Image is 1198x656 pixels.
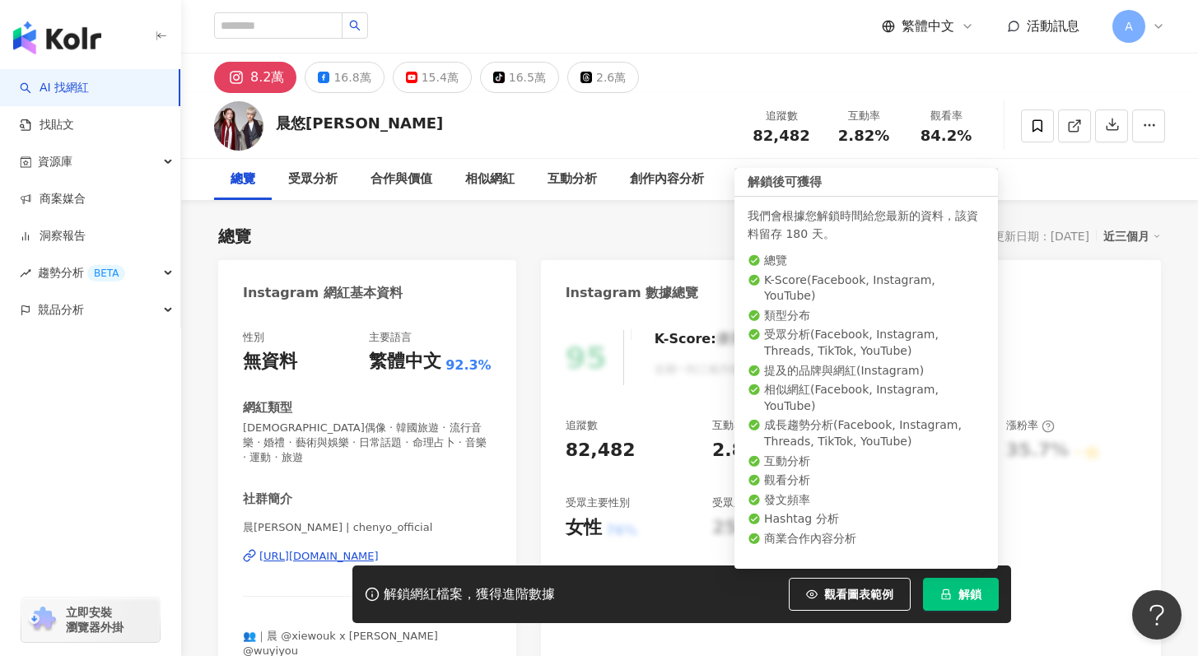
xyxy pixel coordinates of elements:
[371,170,432,189] div: 合作與價值
[838,128,889,144] span: 2.82%
[712,438,775,463] div: 2.82%
[20,228,86,244] a: 洞察報告
[259,549,379,564] div: [URL][DOMAIN_NAME]
[422,66,459,89] div: 15.4萬
[748,472,985,489] li: 觀看分析
[630,170,704,189] div: 創作內容分析
[38,254,125,291] span: 趨勢分析
[243,284,403,302] div: Instagram 網紅基本資料
[26,607,58,633] img: chrome extension
[748,382,985,414] li: 相似網紅 ( Facebook, Instagram, YouTube )
[1125,17,1133,35] span: A
[566,515,602,541] div: 女性
[1027,18,1079,34] span: 活動訊息
[214,101,263,151] img: KOL Avatar
[445,356,492,375] span: 92.3%
[832,108,895,124] div: 互動率
[596,66,626,89] div: 2.6萬
[20,117,74,133] a: 找貼文
[276,113,443,133] div: 晨悠[PERSON_NAME]
[748,511,985,528] li: Hashtag 分析
[66,605,124,635] span: 立即安裝 瀏覽器外掛
[214,62,296,93] button: 8.2萬
[305,62,384,93] button: 16.8萬
[753,127,809,144] span: 82,482
[748,362,985,379] li: 提及的品牌與網紅 ( Instagram )
[712,495,776,510] div: 受眾主要年齡
[20,191,86,207] a: 商案媒合
[748,253,985,269] li: 總覽
[393,62,472,93] button: 15.4萬
[243,399,292,416] div: 網紅類型
[243,421,492,466] span: [DEMOGRAPHIC_DATA]偶像 · 韓國旅遊 · 流行音樂 · 婚禮 · 藝術與娛樂 · 日常話題 · 命理占卜 · 音樂 · 運動 · 旅遊
[369,330,412,345] div: 主要語言
[480,62,559,93] button: 16.5萬
[921,128,972,144] span: 84.2%
[243,549,492,564] a: [URL][DOMAIN_NAME]
[824,588,893,601] span: 觀看圖表範例
[20,80,89,96] a: searchAI 找網紅
[750,108,813,124] div: 追蹤數
[567,62,639,93] button: 2.6萬
[958,588,981,601] span: 解鎖
[748,307,985,323] li: 類型分布
[231,170,255,189] div: 總覽
[21,598,160,642] a: chrome extension立即安裝 瀏覽器外掛
[712,418,761,433] div: 互動率
[243,491,292,508] div: 社群簡介
[369,349,441,375] div: 繁體中文
[38,291,84,328] span: 競品分析
[748,272,985,304] li: K-Score ( Facebook, Instagram, YouTube )
[509,66,546,89] div: 16.5萬
[748,327,985,359] li: 受眾分析 ( Facebook, Instagram, Threads, TikTok, YouTube )
[734,168,998,197] div: 解鎖後可獲得
[384,586,555,603] div: 解鎖網紅檔案，獲得進階數據
[38,143,72,180] span: 資源庫
[748,453,985,469] li: 互動分析
[1006,418,1055,433] div: 漲粉率
[13,21,101,54] img: logo
[655,330,759,348] div: K-Score :
[902,17,954,35] span: 繁體中文
[20,268,31,279] span: rise
[349,20,361,31] span: search
[915,108,977,124] div: 觀看率
[748,491,985,508] li: 發文頻率
[940,589,952,600] span: lock
[748,207,985,243] div: 我們會根據您解鎖時間給您最新的資料，該資料留存 180 天。
[87,265,125,281] div: BETA
[243,330,264,345] div: 性別
[566,418,598,433] div: 追蹤數
[250,66,284,89] div: 8.2萬
[566,438,636,463] div: 82,482
[970,230,1089,243] div: 最後更新日期：[DATE]
[748,530,985,547] li: 商業合作內容分析
[923,578,999,611] button: 解鎖
[748,417,985,449] li: 成長趨勢分析 ( Facebook, Instagram, Threads, TikTok, YouTube )
[243,520,492,535] span: ️️晨[PERSON_NAME] | chenyo_official
[566,495,630,510] div: 受眾主要性別
[566,284,699,302] div: Instagram 數據總覽
[243,349,297,375] div: 無資料
[548,170,597,189] div: 互動分析
[1103,226,1161,247] div: 近三個月
[333,66,371,89] div: 16.8萬
[789,578,911,611] button: 觀看圖表範例
[465,170,515,189] div: 相似網紅
[218,225,251,248] div: 總覽
[288,170,338,189] div: 受眾分析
